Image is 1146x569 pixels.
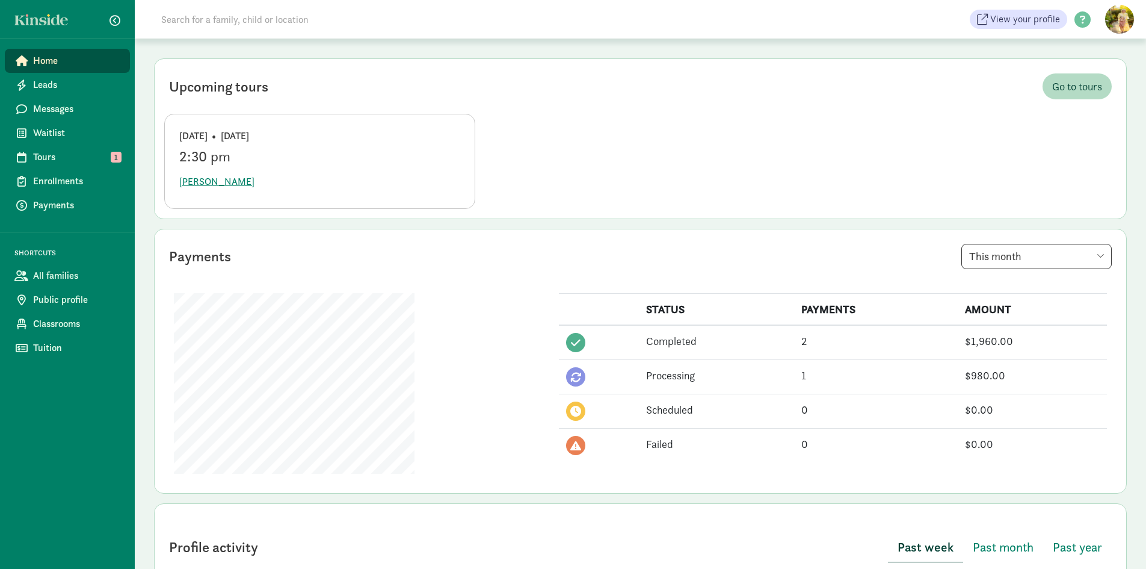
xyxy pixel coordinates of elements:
[33,150,120,164] span: Tours
[965,333,1100,349] div: $1,960.00
[5,264,130,288] a: All families
[5,193,130,217] a: Payments
[646,436,787,452] div: Failed
[179,170,254,194] button: [PERSON_NAME]
[179,129,460,143] div: [DATE] • [DATE]
[888,533,963,562] button: Past week
[963,533,1043,562] button: Past month
[33,54,120,68] span: Home
[965,367,1100,384] div: $980.00
[169,76,268,98] div: Upcoming tours
[169,536,258,558] div: Profile activity
[646,367,787,384] div: Processing
[646,402,787,418] div: Scheduled
[801,402,950,418] div: 0
[958,294,1107,326] th: AMOUNT
[1053,538,1102,557] span: Past year
[5,49,130,73] a: Home
[1052,78,1102,95] span: Go to tours
[801,333,950,349] div: 2
[5,312,130,336] a: Classrooms
[1043,73,1112,99] a: Go to tours
[5,336,130,360] a: Tuition
[1043,533,1112,562] button: Past year
[965,402,1100,418] div: $0.00
[646,333,787,349] div: Completed
[5,288,130,312] a: Public profile
[111,152,122,163] span: 1
[33,269,120,283] span: All families
[639,294,794,326] th: STATUS
[33,102,120,116] span: Messages
[801,436,950,452] div: 0
[794,294,958,326] th: PAYMENTS
[33,341,120,355] span: Tuition
[33,198,120,213] span: Payments
[169,246,231,267] div: Payments
[990,12,1060,26] span: View your profile
[5,73,130,97] a: Leads
[179,175,254,189] span: [PERSON_NAME]
[1086,511,1146,569] iframe: Chat Widget
[33,126,120,140] span: Waitlist
[33,293,120,307] span: Public profile
[33,78,120,92] span: Leads
[898,538,953,557] span: Past week
[801,367,950,384] div: 1
[965,436,1100,452] div: $0.00
[5,121,130,145] a: Waitlist
[973,538,1034,557] span: Past month
[33,174,120,188] span: Enrollments
[5,145,130,169] a: Tours 1
[154,7,491,31] input: Search for a family, child or location
[970,10,1067,29] a: View your profile
[33,317,120,331] span: Classrooms
[179,148,460,165] div: 2:30 pm
[5,97,130,121] a: Messages
[5,169,130,193] a: Enrollments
